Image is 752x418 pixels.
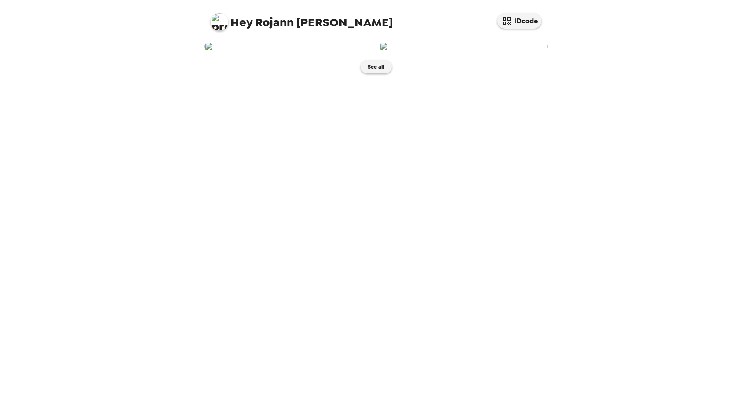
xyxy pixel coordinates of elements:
[204,42,372,51] img: user-279745
[230,15,252,30] span: Hey
[211,9,393,29] span: Rojann [PERSON_NAME]
[211,13,228,31] img: profile pic
[497,13,541,29] button: IDcode
[361,60,392,73] button: See all
[380,42,548,51] img: user-279448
